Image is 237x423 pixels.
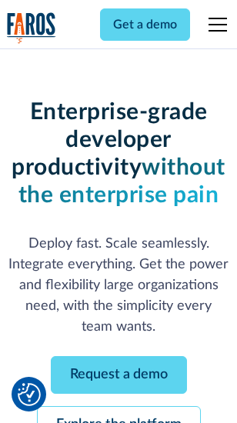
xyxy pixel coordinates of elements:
[100,8,190,41] a: Get a demo
[18,383,41,406] button: Cookie Settings
[199,6,230,43] div: menu
[7,234,230,338] p: Deploy fast. Scale seamlessly. Integrate everything. Get the power and flexibility large organiza...
[51,356,187,394] a: Request a demo
[18,383,41,406] img: Revisit consent button
[7,12,56,44] a: home
[12,101,207,179] strong: Enterprise-grade developer productivity
[7,12,56,44] img: Logo of the analytics and reporting company Faros.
